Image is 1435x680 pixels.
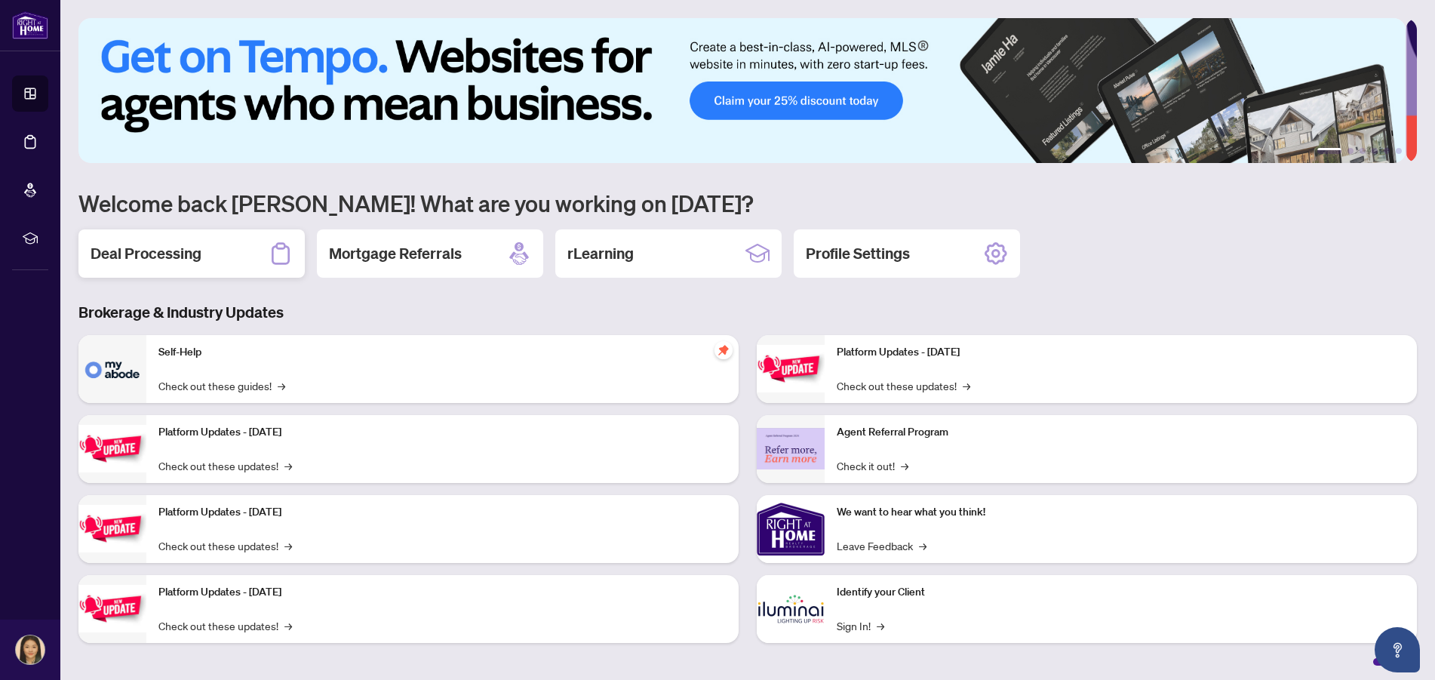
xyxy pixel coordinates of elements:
[757,345,825,392] img: Platform Updates - June 23, 2025
[158,424,727,441] p: Platform Updates - [DATE]
[158,537,292,554] a: Check out these updates!→
[757,575,825,643] img: Identify your Client
[158,617,292,634] a: Check out these updates!→
[16,635,45,664] img: Profile Icon
[158,584,727,601] p: Platform Updates - [DATE]
[1375,627,1420,672] button: Open asap
[158,504,727,521] p: Platform Updates - [DATE]
[714,341,733,359] span: pushpin
[837,377,970,394] a: Check out these updates!→
[78,335,146,403] img: Self-Help
[78,585,146,632] img: Platform Updates - July 8, 2025
[158,457,292,474] a: Check out these updates!→
[877,617,884,634] span: →
[837,537,926,554] a: Leave Feedback→
[284,537,292,554] span: →
[919,537,926,554] span: →
[963,377,970,394] span: →
[158,344,727,361] p: Self-Help
[1317,148,1341,154] button: 1
[837,344,1405,361] p: Platform Updates - [DATE]
[78,425,146,472] img: Platform Updates - September 16, 2025
[837,584,1405,601] p: Identify your Client
[837,424,1405,441] p: Agent Referral Program
[1360,148,1366,154] button: 3
[757,428,825,469] img: Agent Referral Program
[78,302,1417,323] h3: Brokerage & Industry Updates
[1396,148,1402,154] button: 6
[806,243,910,264] h2: Profile Settings
[837,617,884,634] a: Sign In!→
[284,617,292,634] span: →
[78,18,1406,163] img: Slide 0
[158,377,285,394] a: Check out these guides!→
[78,505,146,552] img: Platform Updates - July 21, 2025
[1347,148,1354,154] button: 2
[12,11,48,39] img: logo
[837,504,1405,521] p: We want to hear what you think!
[91,243,201,264] h2: Deal Processing
[329,243,462,264] h2: Mortgage Referrals
[901,457,908,474] span: →
[1372,148,1378,154] button: 4
[284,457,292,474] span: →
[278,377,285,394] span: →
[78,189,1417,217] h1: Welcome back [PERSON_NAME]! What are you working on [DATE]?
[757,495,825,563] img: We want to hear what you think!
[567,243,634,264] h2: rLearning
[1384,148,1390,154] button: 5
[837,457,908,474] a: Check it out!→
